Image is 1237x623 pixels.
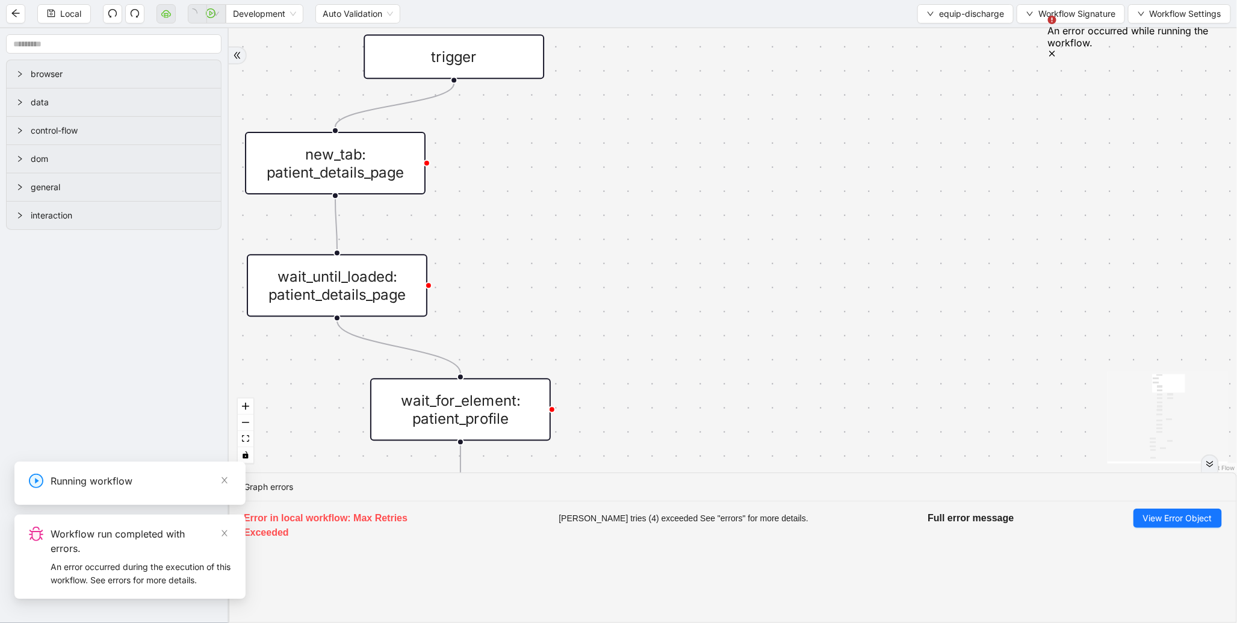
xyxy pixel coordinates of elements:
span: play-circle [29,474,43,488]
span: [PERSON_NAME] tries (4) exceeded See "errors" for more details. [559,512,808,525]
span: undo [108,8,117,18]
button: undo [103,4,122,23]
span: close [220,476,229,485]
div: wait_until_loaded: patient_details_page [247,254,427,317]
button: zoom in [238,398,253,415]
button: redo [125,4,144,23]
div: wait_for_element: patient_profile [370,378,551,441]
span: browser [31,67,211,81]
span: redo [130,8,140,18]
span: View Error Object [1143,512,1212,525]
span: arrow-left [11,8,20,18]
div: new_tab: patient_details_page [245,132,426,194]
div: trigger [364,34,544,79]
g: Edge from trigger to new_tab: patient_details_page [335,84,454,127]
button: cloud-server [157,4,176,23]
button: play-circle [188,4,207,23]
span: save [47,9,55,17]
span: down [212,10,220,17]
g: Edge from new_tab: patient_details_page to wait_until_loaded: patient_details_page [335,198,337,249]
div: data [7,88,221,116]
span: control-flow [31,124,211,137]
button: downequip-discharge [917,4,1014,23]
span: bug [29,527,43,541]
a: React Flow attribution [1204,464,1235,471]
span: interaction [31,209,211,222]
span: right [16,127,23,134]
span: right [16,99,23,106]
button: View Error Object [1133,509,1222,528]
h5: Error in local workflow: Max Retries Exceeded [244,511,439,540]
div: Workflow run completed with errors. [51,527,231,556]
span: play-circle [206,8,215,18]
div: An error occurred while running the workflow. [1047,25,1222,49]
div: Running workflow [51,474,231,488]
button: toggle interactivity [238,447,253,463]
div: Graph errors [244,480,1222,494]
span: Auto Validation [323,5,393,23]
span: double-right [1206,460,1214,468]
span: dom [31,152,211,166]
span: data [31,96,211,109]
div: browser [7,60,221,88]
h5: Full error message [928,511,1014,525]
div: An error occurred during the execution of this workflow. See errors for more details. [51,560,231,587]
span: Local [60,7,81,20]
span: cloud-server [161,8,171,18]
span: down [927,10,934,17]
span: double-right [233,51,241,60]
button: zoom out [238,415,253,431]
button: saveLocal [37,4,91,23]
button: arrow-left [6,4,25,23]
span: down [1026,10,1034,17]
span: Development [233,5,296,23]
span: close [220,529,229,538]
g: Edge from wait_until_loaded: patient_details_page to wait_for_element: patient_profile [337,321,460,374]
span: right [16,184,23,191]
div: dom [7,145,221,173]
div: control-flow [7,117,221,144]
div: general [7,173,221,201]
span: right [16,155,23,163]
span: right [16,70,23,78]
div: interaction [7,202,221,229]
button: down [206,4,226,23]
button: downWorkflow Signature [1017,4,1125,23]
span: loading [188,8,197,18]
span: general [31,181,211,194]
button: fit view [238,431,253,447]
span: right [16,212,23,219]
span: equip-discharge [939,7,1004,20]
